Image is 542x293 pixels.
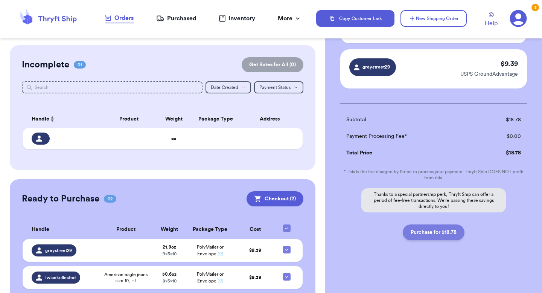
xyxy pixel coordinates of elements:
[362,64,390,70] span: greystreet29
[242,57,303,72] button: Get Rates for All (0)
[171,136,176,141] strong: oz
[104,195,116,203] span: 02
[249,275,261,280] span: $ 9.39
[403,224,464,240] button: Purchase for $18.78
[361,188,506,212] p: Thanks to a special partnership perk, Thryft Ship can offer a period of fee-free transactions. We...
[186,220,234,239] th: Package Type
[206,81,251,93] button: Date Created
[45,275,76,281] span: twicekollected
[163,252,177,256] span: 9 x 3 x 10
[510,10,527,27] a: 3
[485,19,498,28] span: Help
[247,191,303,206] button: Checkout (2)
[49,114,55,124] button: Sort ascending
[531,4,539,11] div: 3
[32,226,49,233] span: Handle
[45,247,72,253] span: greystreet29
[249,248,261,253] span: $ 9.39
[157,110,190,128] th: Weight
[190,110,241,128] th: Package Type
[241,110,303,128] th: Address
[460,70,518,78] p: USPS GroundAdvantage
[476,145,527,161] td: $ 18.78
[501,58,518,69] p: $ 9.39
[316,10,394,27] button: Copy Customer Link
[197,245,224,256] span: PolyMailer or Envelope ✉️
[400,10,467,27] button: New Shipping Order
[485,12,498,28] a: Help
[103,272,149,284] span: American eagle jeans size 10;
[340,145,476,161] td: Total Price
[32,115,49,123] span: Handle
[163,245,176,249] strong: 21.9 oz
[476,111,527,128] td: $ 18.78
[101,110,157,128] th: Product
[340,111,476,128] td: Subtotal
[234,220,275,239] th: Cost
[99,220,153,239] th: Product
[132,278,136,283] span: + 1
[22,193,99,205] h2: Ready to Purchase
[22,59,69,71] h2: Incomplete
[254,81,303,93] button: Payment Status
[219,14,255,23] a: Inventory
[476,128,527,145] td: $ 0.00
[74,61,86,69] span: 01
[259,85,291,90] span: Payment Status
[105,14,134,23] a: Orders
[22,81,202,93] input: Search
[340,169,527,181] p: * This is the fee charged by Stripe to process your payment. Thryft Ship DOES NOT profit from this.
[163,279,177,283] span: 8 x 3 x 10
[211,85,238,90] span: Date Created
[156,14,196,23] a: Purchased
[278,14,301,23] div: More
[162,272,177,276] strong: 30.6 oz
[197,272,224,283] span: PolyMailer or Envelope ✉️
[153,220,186,239] th: Weight
[340,128,476,145] td: Payment Processing Fee*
